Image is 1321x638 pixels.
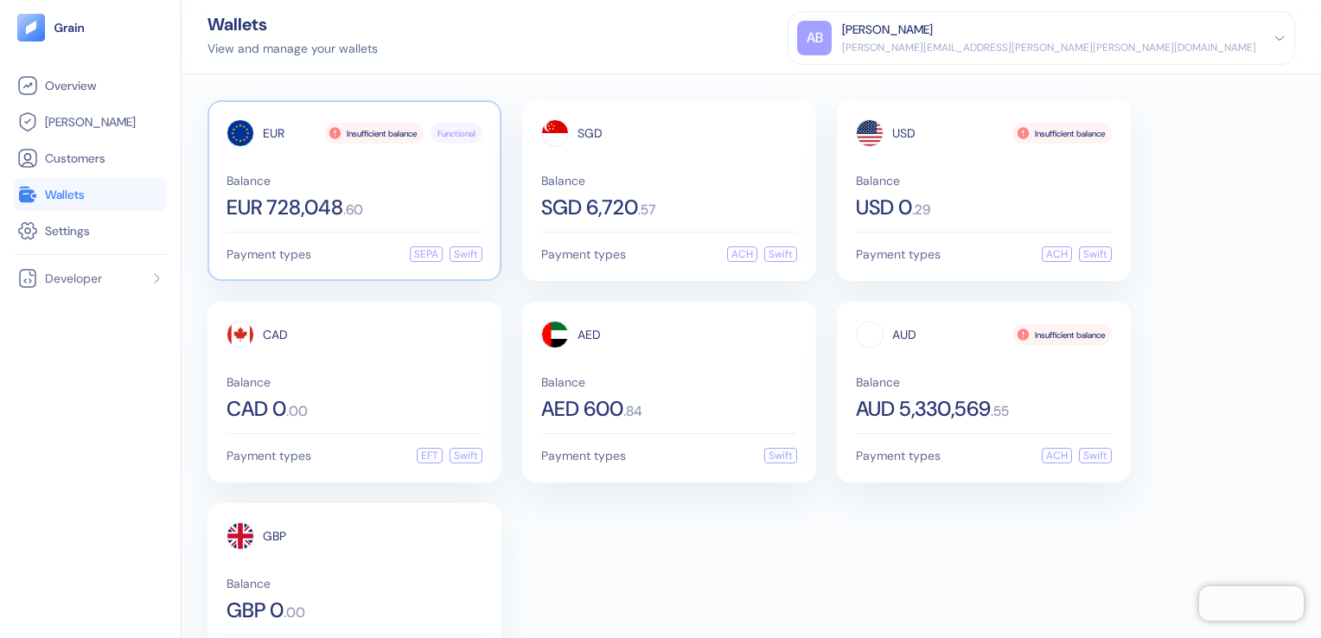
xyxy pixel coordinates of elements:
span: . 60 [343,203,363,217]
div: [PERSON_NAME][EMAIL_ADDRESS][PERSON_NAME][PERSON_NAME][DOMAIN_NAME] [842,40,1256,55]
span: Balance [227,376,482,388]
div: Swift [450,246,482,262]
div: [PERSON_NAME] [842,21,933,39]
span: Customers [45,150,105,167]
div: Swift [764,448,797,463]
span: GBP 0 [227,600,284,621]
span: . 55 [991,405,1009,418]
div: SEPA [410,246,443,262]
span: Balance [227,577,482,590]
span: USD 0 [856,197,912,218]
span: . 84 [623,405,642,418]
div: ACH [727,246,757,262]
a: [PERSON_NAME] [17,112,163,132]
span: SGD [578,127,603,139]
span: Functional [437,127,475,140]
img: logo-tablet-V2.svg [17,14,45,41]
a: Overview [17,75,163,96]
div: Insufficient balance [324,123,424,144]
span: CAD 0 [227,399,286,419]
span: USD [892,127,916,139]
span: CAD [263,329,288,341]
span: [PERSON_NAME] [45,113,136,131]
a: Wallets [17,184,163,205]
div: Insufficient balance [1012,123,1112,144]
span: AED 600 [541,399,623,419]
span: Payment types [227,248,311,260]
span: AUD 5,330,569 [856,399,991,419]
span: Settings [45,222,90,239]
span: SGD 6,720 [541,197,638,218]
span: Balance [856,175,1112,187]
span: GBP [263,530,286,542]
span: Balance [227,175,482,187]
span: Balance [856,376,1112,388]
span: Balance [541,376,797,388]
iframe: Chatra live chat [1199,586,1304,621]
div: Swift [1079,246,1112,262]
span: AED [578,329,601,341]
div: AB [797,21,832,55]
div: Wallets [207,16,378,33]
span: EUR 728,048 [227,197,343,218]
div: EFT [417,448,443,463]
div: Insufficient balance [1012,324,1112,345]
span: Developer [45,270,102,287]
div: View and manage your wallets [207,40,378,58]
div: ACH [1042,448,1072,463]
span: Overview [45,77,96,94]
span: AUD [892,329,916,341]
div: Swift [450,448,482,463]
div: ACH [1042,246,1072,262]
span: Payment types [541,450,626,462]
span: . 00 [284,606,305,620]
a: Settings [17,220,163,241]
span: EUR [263,127,284,139]
span: Payment types [227,450,311,462]
span: Payment types [541,248,626,260]
span: Payment types [856,450,941,462]
span: Payment types [856,248,941,260]
span: . 29 [912,203,930,217]
span: . 00 [286,405,308,418]
span: . 57 [638,203,655,217]
a: Customers [17,148,163,169]
div: Swift [764,246,797,262]
img: logo [54,22,86,34]
div: Swift [1079,448,1112,463]
span: Wallets [45,186,85,203]
span: Balance [541,175,797,187]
